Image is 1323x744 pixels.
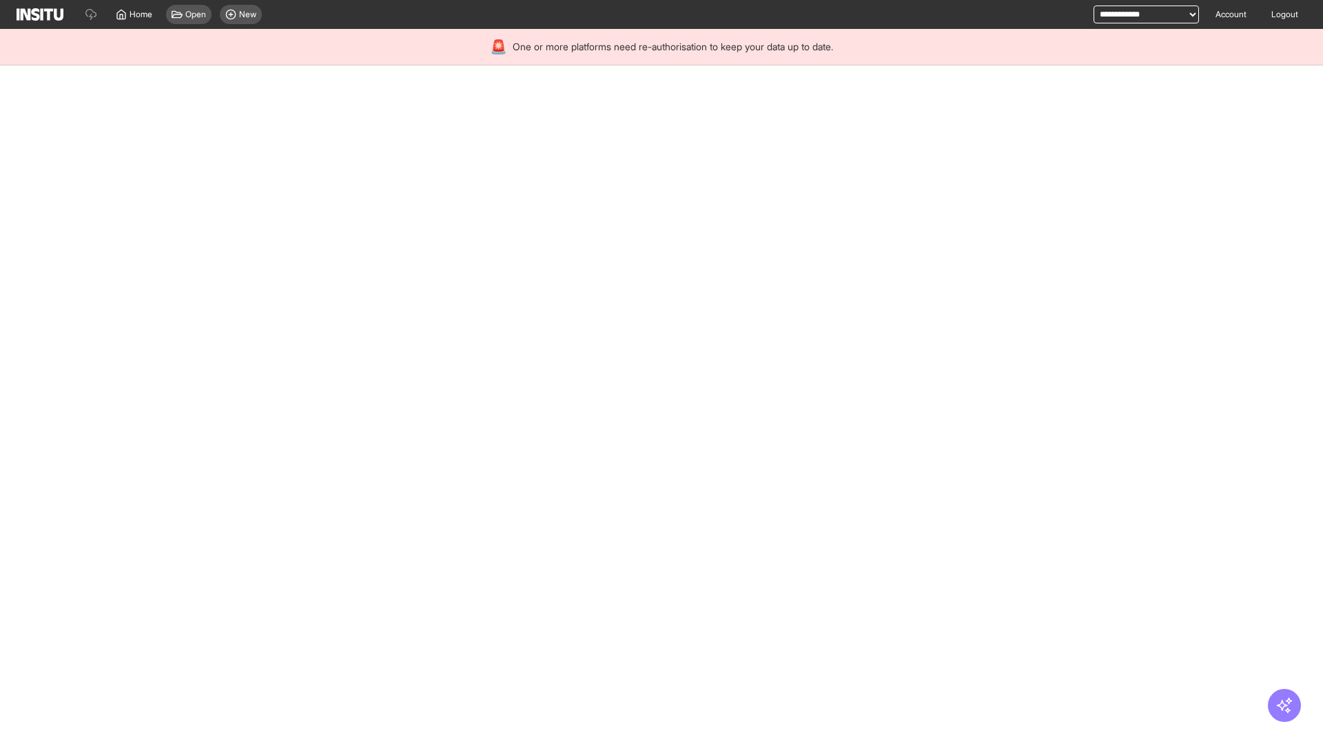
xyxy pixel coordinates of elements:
[490,37,507,56] div: 🚨
[239,9,256,20] span: New
[185,9,206,20] span: Open
[513,40,833,54] span: One or more platforms need re-authorisation to keep your data up to date.
[130,9,152,20] span: Home
[17,8,63,21] img: Logo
